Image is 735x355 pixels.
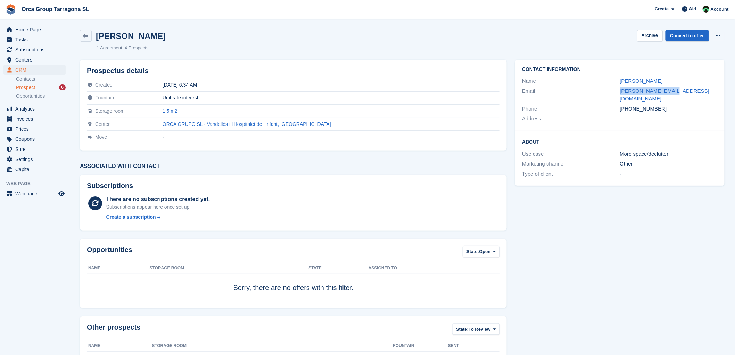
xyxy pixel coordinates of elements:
[16,84,66,91] a: Prospect 6
[15,191,38,196] font: Web page
[163,95,198,100] font: Unit rate interest
[3,104,66,114] a: menu
[15,37,28,42] font: Tasks
[3,189,66,199] a: menu
[87,323,140,331] font: Other prospects
[95,134,107,140] font: Move
[22,6,89,12] font: Orca Group Tarragona SL
[463,246,500,257] button: State: Open
[163,82,197,88] font: [DATE] 6:34 AM
[620,78,663,84] a: [PERSON_NAME]
[95,95,114,100] font: Fountain
[448,343,459,348] font: Sent
[19,3,92,15] a: Orca Group Tarragona SL
[3,124,66,134] a: menu
[703,6,710,13] img: Tania
[522,161,565,167] font: Marketing channel
[670,33,704,38] font: Convert to offer
[3,144,66,154] a: menu
[469,326,490,332] font: To Review
[308,266,322,271] font: State
[233,284,354,291] font: Sorry, there are no offers with this filter.
[642,33,658,38] font: Archive
[3,154,66,164] a: menu
[479,249,490,254] font: Open
[666,30,709,41] a: Convert to offer
[95,121,110,127] font: Center
[97,45,122,50] font: 1 Agreement
[163,134,164,140] font: -
[655,6,669,11] font: Create
[522,151,544,157] font: Use case
[3,164,66,174] a: menu
[3,65,66,75] a: menu
[87,67,149,74] font: Prospectus details
[106,213,210,221] a: Create a subscription
[106,214,156,220] font: Create a subscription
[3,25,66,34] a: menu
[620,106,667,112] font: [PHONE_NUMBER]
[522,171,553,177] font: Type of client
[620,115,622,121] font: -
[106,196,210,202] font: There are no subscriptions created yet.
[16,76,35,82] font: Contacts
[57,189,66,198] a: Store Preview
[16,84,35,90] font: Prospect
[87,246,132,253] font: Opportunities
[15,27,41,32] font: Home Page
[150,266,184,271] font: Storage room
[163,108,177,114] a: 1.5 m2
[369,266,397,271] font: Assigned to
[163,121,331,127] a: ORCA GRUPO SL - Vandellòs i l'Hospitalet de l'Infant, [GEOGRAPHIC_DATA]
[620,161,633,167] font: Other
[16,76,66,82] a: Contacts
[3,35,66,45] a: menu
[16,92,66,100] a: Opportunities
[452,323,500,335] button: State: To Review
[456,326,469,332] font: State:
[620,88,710,102] a: [PERSON_NAME][EMAIL_ADDRESS][DOMAIN_NAME]
[88,266,100,271] font: Name
[87,182,133,189] font: Subscriptions
[15,136,35,142] font: Coupons
[620,171,622,177] font: -
[16,93,45,99] font: Opportunities
[522,106,537,112] font: Phone
[522,78,536,84] font: Name
[3,55,66,65] a: menu
[15,156,33,162] font: Settings
[125,45,149,50] font: 4 Prospects
[466,249,479,254] font: State:
[88,343,100,348] font: Name
[6,4,16,15] img: stora-icon-8386f47178a22dfd0bd8f6a31ec36ba5ce8667c1dd55bd0f319d3a0aa187defe.svg
[3,45,66,55] a: menu
[522,88,535,94] font: Email
[711,7,729,12] font: Account
[522,115,541,121] font: Address
[106,204,191,210] font: Subscriptions appear here once set up.
[15,57,32,63] font: Centers
[15,67,26,73] font: CRM
[3,114,66,124] a: menu
[393,343,414,348] font: Fountain
[15,116,33,122] font: Invoices
[96,31,166,41] font: [PERSON_NAME]
[15,167,31,172] font: Capital
[3,134,66,144] a: menu
[522,66,581,72] font: Contact information
[620,151,669,157] font: More space/declutter
[95,82,113,88] font: Created
[15,126,29,132] font: Prices
[15,146,26,152] font: Sure
[152,343,187,348] font: Storage room
[6,181,31,186] font: Web page
[689,6,696,11] font: Aid
[95,108,125,114] font: Storage room
[15,106,35,112] font: Analytics
[61,85,64,90] font: 6
[80,163,160,169] font: Associated with contact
